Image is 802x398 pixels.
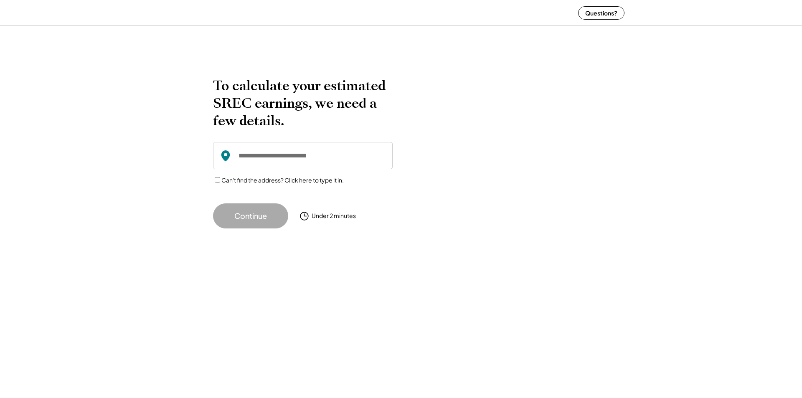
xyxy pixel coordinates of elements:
[414,77,576,211] img: yH5BAEAAAAALAAAAAABAAEAAAIBRAA7
[312,212,356,220] div: Under 2 minutes
[213,77,393,129] h2: To calculate your estimated SREC earnings, we need a few details.
[178,2,236,24] img: yH5BAEAAAAALAAAAAABAAEAAAIBRAA7
[578,6,624,20] button: Questions?
[221,176,344,184] label: Can't find the address? Click here to type it in.
[213,203,288,228] button: Continue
